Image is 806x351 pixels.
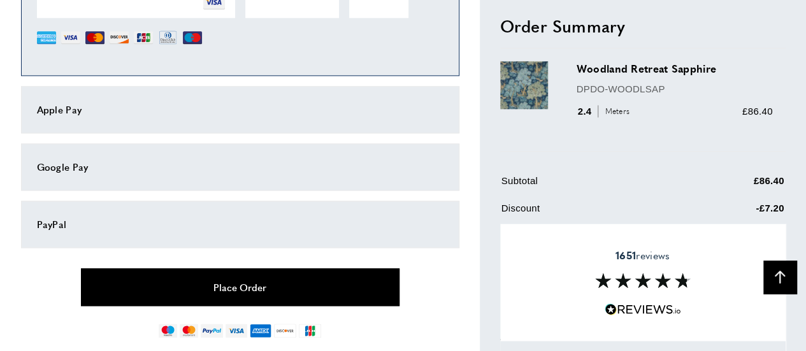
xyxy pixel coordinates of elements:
[684,173,784,197] td: £86.40
[183,28,202,47] img: MI.png
[158,28,178,47] img: DN.png
[299,324,321,338] img: jcb
[615,249,670,262] span: reviews
[501,173,683,197] td: Subtotal
[180,324,198,338] img: mastercard
[501,200,683,225] td: Discount
[37,28,56,47] img: AE.png
[226,324,247,338] img: visa
[274,324,296,338] img: discover
[500,61,548,109] img: Woodland Retreat Sapphire
[577,61,773,76] h3: Woodland Retreat Sapphire
[81,268,399,306] button: Place Order
[742,105,773,116] span: £86.40
[85,28,104,47] img: MC.png
[201,324,223,338] img: paypal
[37,102,443,117] div: Apple Pay
[577,103,635,118] div: 2.4
[250,324,272,338] img: american-express
[37,217,443,232] div: PayPal
[61,28,80,47] img: VI.png
[500,14,786,37] h2: Order Summary
[598,105,633,117] span: Meters
[595,273,691,288] img: Reviews section
[110,28,129,47] img: DI.png
[577,81,773,96] p: DPDO-WOODLSAP
[615,248,636,262] strong: 1651
[37,159,443,175] div: Google Pay
[159,324,177,338] img: maestro
[134,28,153,47] img: JCB.png
[684,200,784,225] td: -£7.20
[605,303,681,315] img: Reviews.io 5 stars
